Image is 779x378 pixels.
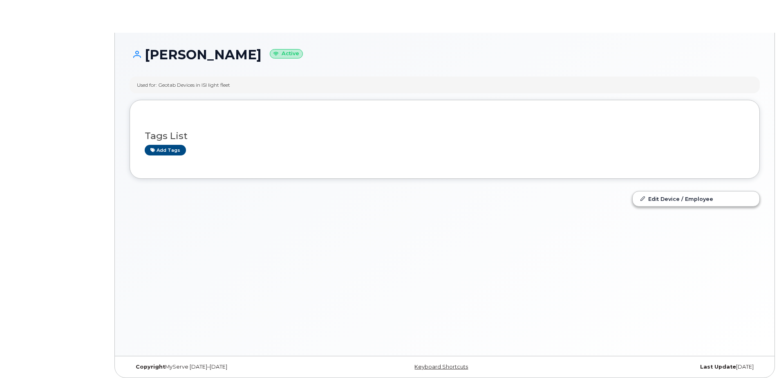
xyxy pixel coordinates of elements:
strong: Last Update [700,364,736,370]
strong: Copyright [136,364,165,370]
h3: Tags List [145,131,745,141]
a: Add tags [145,145,186,155]
div: [DATE] [550,364,760,370]
small: Active [270,49,303,59]
div: MyServe [DATE]–[DATE] [130,364,340,370]
a: Keyboard Shortcuts [414,364,468,370]
div: Used for: Geotab Devices in ISI light fleet [137,81,230,88]
h1: [PERSON_NAME] [130,47,760,62]
a: Edit Device / Employee [633,191,759,206]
